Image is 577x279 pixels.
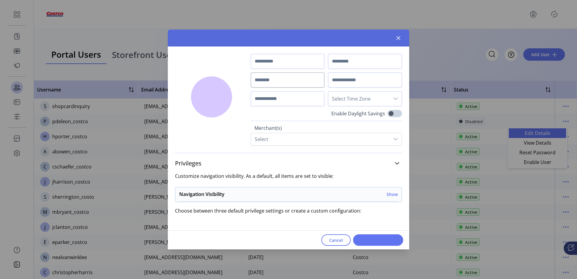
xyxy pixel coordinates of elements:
[175,207,402,214] label: Choose between three default privilege settings or create a custom configuration:
[331,110,385,117] label: Enable Daylight Savings
[390,91,402,106] div: dropdown trigger
[179,191,225,198] h6: Navigation Visibility
[175,160,202,166] span: Privileges
[321,234,351,246] button: Cancel
[175,172,402,180] label: Customize navigation visibility. As a default, all items are set to visible:
[254,124,398,133] label: Merchant(s)
[175,157,402,170] a: Privileges
[387,191,398,197] h6: Show
[175,170,402,228] div: Privileges
[329,237,343,243] span: Cancel
[251,133,272,145] div: Select
[328,91,390,106] span: Select Time Zone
